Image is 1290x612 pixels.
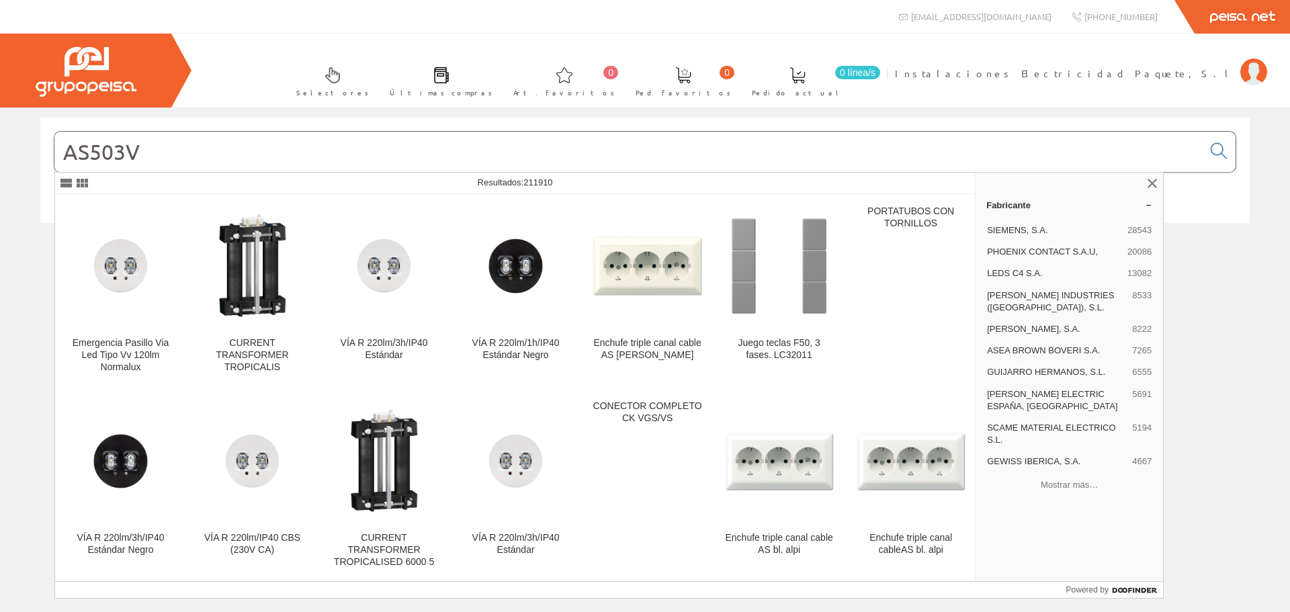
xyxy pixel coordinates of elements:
[198,423,307,500] img: VÍA R 220lm/IP40 CBS (230V CA)
[198,211,307,320] img: CURRENT TRANSFORMER TROPICALIS
[461,227,570,304] img: VÍA R 220lm/1h/IP40 Estándar Negro
[461,423,570,500] img: VÍA R 220lm/3h/IP40 Estándar
[450,195,581,389] a: VÍA R 220lm/1h/IP40 Estándar Negro VÍA R 220lm/1h/IP40 Estándar Negro
[329,532,439,568] div: CURRENT TRANSFORMER TROPICALISED 6000 5
[987,290,1127,314] span: [PERSON_NAME] INDUSTRIES ([GEOGRAPHIC_DATA]), S.L.
[450,390,581,584] a: VÍA R 220lm/3h/IP40 Estándar VÍA R 220lm/3h/IP40 Estándar
[66,227,175,304] img: Emergencia Pasillo Via Led Tipo Vv 120lm Normalux
[603,66,618,79] span: 0
[329,406,439,516] img: CURRENT TRANSFORMER TROPICALISED 6000 5
[845,390,976,584] a: Enchufe triple canal cableAS bl. alpi Enchufe triple canal cableAS bl. alpi
[478,177,553,187] span: Resultados:
[523,177,552,187] span: 211910
[187,390,318,584] a: VÍA R 220lm/IP40 CBS (230V CA) VÍA R 220lm/IP40 CBS (230V CA)
[987,345,1127,357] span: ASEA BROWN BOVERI S.A.
[318,195,449,389] a: VÍA R 220lm/3h/IP40 Estándar VÍA R 220lm/3h/IP40 Estándar
[720,66,734,79] span: 0
[856,206,965,230] div: PORTATUBOS CON TORNILLOS
[987,422,1127,446] span: SCAME MATERIAL ELECTRICO S.L.
[987,246,1122,258] span: PHOENIX CONTACT S.A.U,
[1127,224,1152,236] span: 28543
[198,337,307,374] div: CURRENT TRANSFORMER TROPICALIS
[390,86,492,99] span: Últimas compras
[54,132,1203,172] input: Buscar...
[66,337,175,374] div: Emergencia Pasillo Via Led Tipo Vv 120lm Normalux
[1084,11,1158,22] span: [PHONE_NUMBER]
[895,56,1267,69] a: Instalaciones Electricidad Paquete, S.l
[582,195,713,389] a: Enchufe triple canal cable AS blanco Enchufe triple canal cable AS [PERSON_NAME]
[987,224,1122,236] span: SIEMENS, S.A.
[895,67,1234,80] span: Instalaciones Electricidad Paquete, S.l
[1132,422,1152,446] span: 5194
[187,195,318,389] a: CURRENT TRANSFORMER TROPICALIS CURRENT TRANSFORMER TROPICALIS
[318,390,449,584] a: CURRENT TRANSFORMER TROPICALISED 6000 5 CURRENT TRANSFORMER TROPICALISED 6000 5
[987,455,1127,468] span: GEWISS IBERICA, S.A.
[55,195,186,389] a: Emergencia Pasillo Via Led Tipo Vv 120lm Normalux Emergencia Pasillo Via Led Tipo Vv 120lm Normalux
[376,56,499,105] a: Últimas compras
[987,388,1127,412] span: [PERSON_NAME] ELECTRIC ESPAÑA, [GEOGRAPHIC_DATA]
[582,390,713,584] a: CONECTOR COMPLETO CK VGS/VS
[911,11,1051,22] span: [EMAIL_ADDRESS][DOMAIN_NAME]
[752,86,843,99] span: Pedido actual
[1066,584,1109,596] span: Powered by
[1127,267,1152,279] span: 13082
[738,56,884,105] a: 0 línea/s Pedido actual
[724,406,834,516] img: Enchufe triple canal cable AS bl. alpi
[976,194,1163,216] a: Fabricante
[856,532,965,556] div: Enchufe triple canal cableAS bl. alpi
[724,532,834,556] div: Enchufe triple canal cable AS bl. alpi
[724,337,834,361] div: Juego teclas F50, 3 fases. LC32011
[714,195,845,389] a: Juego teclas F50, 3 fases. LC32011 Juego teclas F50, 3 fases. LC32011
[1066,582,1164,598] a: Powered by
[714,390,845,584] a: Enchufe triple canal cable AS bl. alpi Enchufe triple canal cable AS bl. alpi
[1132,290,1152,314] span: 8533
[296,86,369,99] span: Selectores
[845,195,976,389] a: PORTATUBOS CON TORNILLOS
[1127,246,1152,258] span: 20086
[835,66,880,79] span: 0 línea/s
[1132,323,1152,335] span: 8222
[636,86,731,99] span: Ped. favoritos
[283,56,376,105] a: Selectores
[329,337,439,361] div: VÍA R 220lm/3h/IP40 Estándar
[36,47,136,97] img: Grupo Peisa
[461,337,570,361] div: VÍA R 220lm/1h/IP40 Estándar Negro
[1132,366,1152,378] span: 6555
[856,406,965,516] img: Enchufe triple canal cableAS bl. alpi
[987,267,1122,279] span: LEDS C4 S.A.
[981,474,1158,496] button: Mostrar más…
[724,211,834,320] img: Juego teclas F50, 3 fases. LC32011
[66,423,175,500] img: VÍA R 220lm/3h/IP40 Estándar Negro
[987,366,1127,378] span: GUIJARRO HERMANOS, S.L.
[55,390,186,584] a: VÍA R 220lm/3h/IP40 Estándar Negro VÍA R 220lm/3h/IP40 Estándar Negro
[198,532,307,556] div: VÍA R 220lm/IP40 CBS (230V CA)
[461,532,570,556] div: VÍA R 220lm/3h/IP40 Estándar
[593,337,702,361] div: Enchufe triple canal cable AS [PERSON_NAME]
[987,323,1127,335] span: [PERSON_NAME], S.A.
[329,227,439,304] img: VÍA R 220lm/3h/IP40 Estándar
[513,86,615,99] span: Art. favoritos
[1132,455,1152,468] span: 4667
[40,240,1250,251] div: © Grupo Peisa
[1132,388,1152,412] span: 5691
[593,211,702,320] img: Enchufe triple canal cable AS blanco
[593,400,702,425] div: CONECTOR COMPLETO CK VGS/VS
[1132,345,1152,357] span: 7265
[66,532,175,556] div: VÍA R 220lm/3h/IP40 Estándar Negro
